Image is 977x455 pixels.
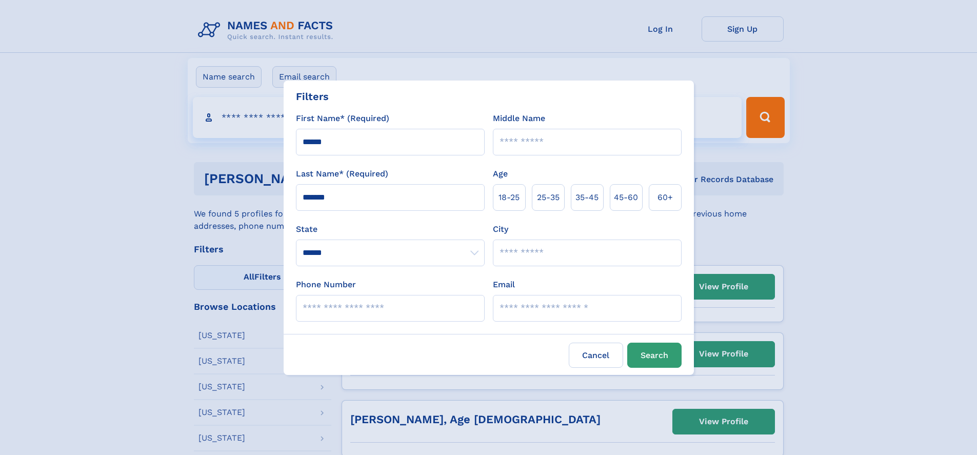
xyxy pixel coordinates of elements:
[296,223,485,235] label: State
[657,191,673,204] span: 60+
[569,343,623,368] label: Cancel
[614,191,638,204] span: 45‑60
[627,343,682,368] button: Search
[575,191,599,204] span: 35‑45
[296,168,388,180] label: Last Name* (Required)
[493,112,545,125] label: Middle Name
[493,168,508,180] label: Age
[537,191,560,204] span: 25‑35
[296,112,389,125] label: First Name* (Required)
[493,279,515,291] label: Email
[493,223,508,235] label: City
[499,191,520,204] span: 18‑25
[296,89,329,104] div: Filters
[296,279,356,291] label: Phone Number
